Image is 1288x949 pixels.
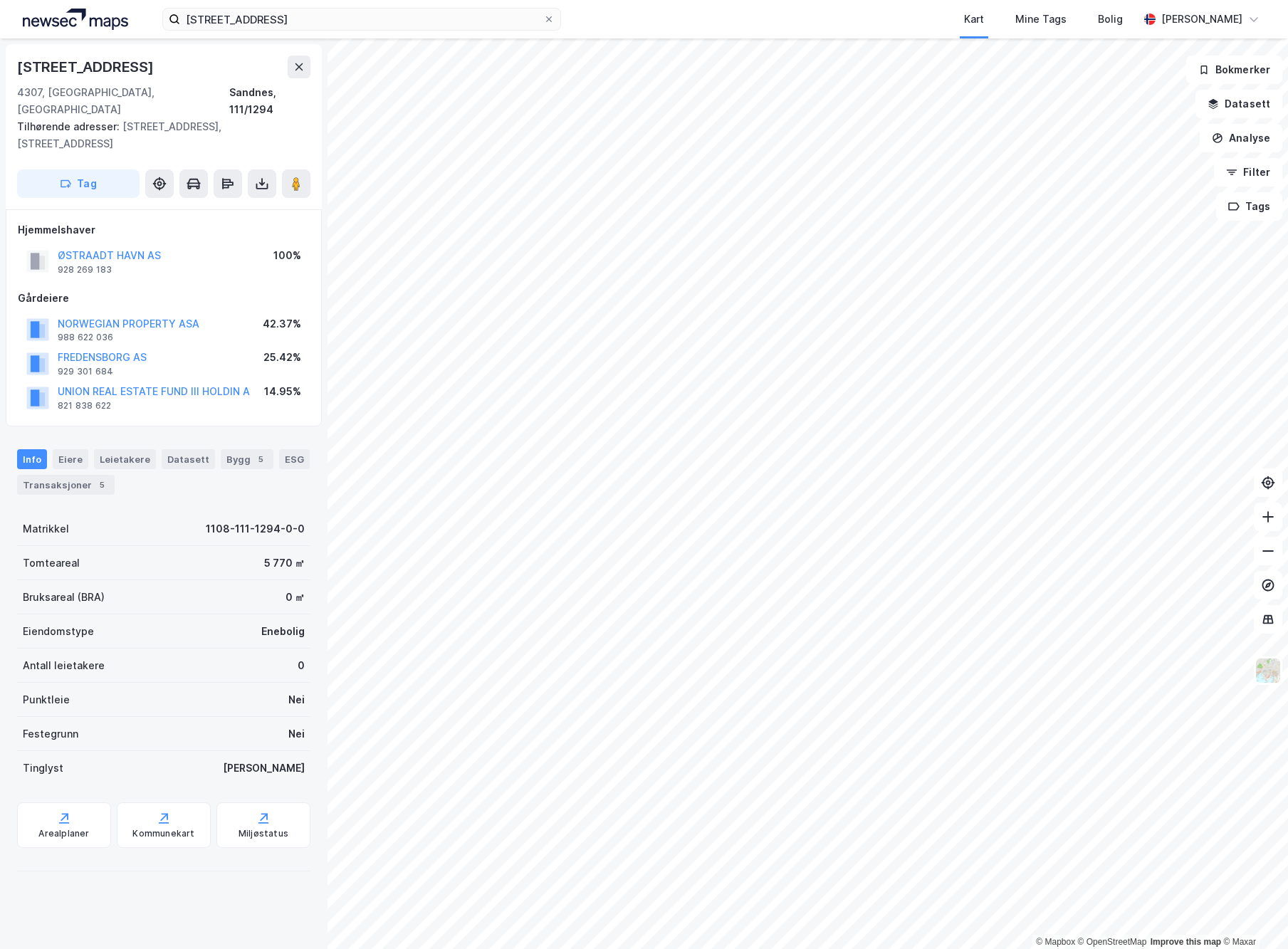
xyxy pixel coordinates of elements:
[23,725,78,743] div: Festegrunn
[1151,937,1221,947] a: Improve this map
[1195,90,1282,118] button: Datasett
[58,400,111,411] div: 821 838 622
[288,691,305,708] div: Nei
[17,120,122,132] span: Tilhørende adresser:
[1161,11,1242,28] div: [PERSON_NAME]
[288,725,305,743] div: Nei
[964,11,984,28] div: Kart
[17,449,47,469] div: Info
[95,478,109,492] div: 5
[286,589,305,606] div: 0 ㎡
[94,449,156,469] div: Leietakere
[298,657,305,674] div: 0
[58,264,112,276] div: 928 269 183
[1255,657,1282,684] img: Z
[18,290,310,307] div: Gårdeiere
[17,56,157,78] div: [STREET_ADDRESS]
[132,828,194,839] div: Kommunekart
[18,221,310,238] div: Hjemmelshaver
[223,760,305,777] div: [PERSON_NAME]
[1216,192,1282,221] button: Tags
[23,623,94,640] div: Eiendomstype
[239,828,288,839] div: Miljøstatus
[264,555,305,572] div: 5 770 ㎡
[229,84,310,118] div: Sandnes, 111/1294
[263,315,301,332] div: 42.37%
[1036,937,1075,947] a: Mapbox
[206,520,305,538] div: 1108-111-1294-0-0
[23,589,105,606] div: Bruksareal (BRA)
[17,475,115,495] div: Transaksjoner
[23,520,69,538] div: Matrikkel
[17,169,140,198] button: Tag
[1200,124,1282,152] button: Analyse
[17,118,299,152] div: [STREET_ADDRESS], [STREET_ADDRESS]
[58,332,113,343] div: 988 622 036
[17,84,229,118] div: 4307, [GEOGRAPHIC_DATA], [GEOGRAPHIC_DATA]
[1217,881,1288,949] div: Kontrollprogram for chat
[23,657,105,674] div: Antall leietakere
[1214,158,1282,187] button: Filter
[261,623,305,640] div: Enebolig
[253,452,268,466] div: 5
[162,449,215,469] div: Datasett
[279,449,310,469] div: ESG
[23,9,128,30] img: logo.a4113a55bc3d86da70a041830d287a7e.svg
[53,449,88,469] div: Eiere
[263,349,301,366] div: 25.42%
[1098,11,1123,28] div: Bolig
[1217,881,1288,949] iframe: Chat Widget
[273,247,301,264] div: 100%
[23,555,80,572] div: Tomteareal
[58,366,113,377] div: 929 301 684
[1015,11,1067,28] div: Mine Tags
[23,691,70,708] div: Punktleie
[1186,56,1282,84] button: Bokmerker
[221,449,273,469] div: Bygg
[264,383,301,400] div: 14.95%
[180,9,543,30] input: Søk på adresse, matrikkel, gårdeiere, leietakere eller personer
[1078,937,1147,947] a: OpenStreetMap
[23,760,63,777] div: Tinglyst
[38,828,89,839] div: Arealplaner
